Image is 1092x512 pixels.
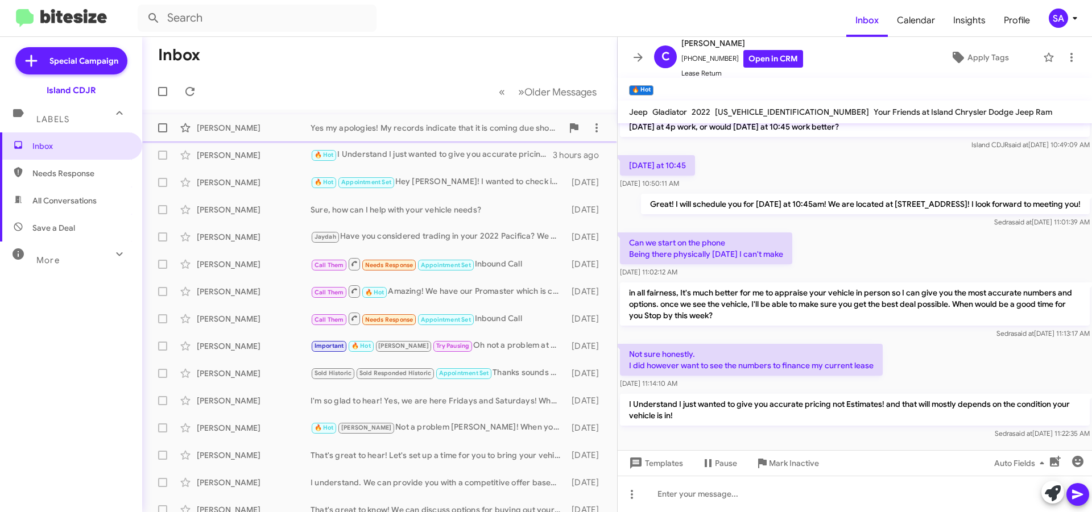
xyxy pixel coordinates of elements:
[436,342,469,349] span: Try Pausing
[1039,9,1079,28] button: SA
[620,379,677,388] span: [DATE] 11:14:10 AM
[641,194,1090,214] p: Great! I will schedule you for [DATE] at 10:45am! We are located at [STREET_ADDRESS]! I look forw...
[985,453,1058,473] button: Auto Fields
[49,55,118,66] span: Special Campaign
[197,368,311,379] div: [PERSON_NAME]
[32,140,129,152] span: Inbox
[365,261,413,269] span: Needs Response
[566,286,608,297] div: [DATE]
[620,268,677,276] span: [DATE] 11:02:12 AM
[32,222,75,234] span: Save a Deal
[138,5,377,32] input: Search
[566,313,608,324] div: [DATE]
[311,339,566,352] div: Oh not a problem at all [PERSON_NAME] I completely understand! I am here to help when you are ready!
[315,424,334,431] span: 🔥 Hot
[566,395,608,406] div: [DATE]
[15,47,127,74] a: Special Campaign
[620,232,792,264] p: Can we start on the phone Being there physically [DATE] I can't make
[1014,329,1034,338] span: said at
[311,176,566,189] div: Hey [PERSON_NAME]! I wanted to check in and see if you were still in the market for a new vehicle...
[492,80,512,103] button: Previous
[311,284,566,298] div: Amazing! We have our Promaster which is comparable to the Ford Transit! When are you able to stop...
[661,48,670,66] span: C
[620,179,679,188] span: [DATE] 10:50:11 AM
[921,47,1037,68] button: Apply Tags
[566,204,608,215] div: [DATE]
[47,85,96,96] div: Island CDJR
[197,422,311,434] div: [PERSON_NAME]
[311,311,566,326] div: Inbound Call
[967,47,1009,68] span: Apply Tags
[311,449,566,461] div: That's great to hear! Let's set up a time for you to bring your vehicle in. When are you available?
[769,453,819,473] span: Mark Inactive
[627,453,683,473] span: Templates
[511,80,603,103] button: Next
[32,195,97,206] span: All Conversations
[315,261,344,269] span: Call Them
[421,261,471,269] span: Appointment Set
[566,340,608,352] div: [DATE]
[311,148,553,161] div: I Understand I just wanted to give you accurate pricing not Estimates! and that will mostly depen...
[315,151,334,159] span: 🔥 Hot
[315,289,344,296] span: Call Them
[681,50,803,68] span: [PHONE_NUMBER]
[620,155,695,176] p: [DATE] at 10:45
[197,395,311,406] div: [PERSON_NAME]
[971,140,1090,149] span: Island CDJR [DATE] 10:49:09 AM
[629,85,653,95] small: 🔥 Hot
[311,477,566,488] div: I understand. We can provide you with a competitive offer based on your vehicle's condition and m...
[315,316,344,323] span: Call Them
[995,4,1039,37] span: Profile
[439,369,489,377] span: Appointment Set
[311,122,562,134] div: Yes my apologies! My records indicate that it is coming due shortly, have you given thought to wh...
[566,449,608,461] div: [DATE]
[36,255,60,265] span: More
[692,107,710,117] span: 2022
[743,50,803,68] a: Open in CRM
[197,340,311,352] div: [PERSON_NAME]
[315,369,352,377] span: Sold Historic
[715,107,869,117] span: [US_VEHICLE_IDENTIFICATION_NUMBER]
[553,149,608,161] div: 3 hours ago
[311,204,566,215] div: Sure, how can I help with your vehicle needs?
[315,342,344,349] span: Important
[315,178,334,186] span: 🔥 Hot
[620,394,1090,426] p: I Understand I just wanted to give you accurate pricing not Estimates! and that will mostly depen...
[197,204,311,215] div: [PERSON_NAME]
[341,424,392,431] span: [PERSON_NAME]
[620,282,1090,326] p: in all fairness, It's much better for me to appraise your vehicle in person so I can give you the...
[994,218,1090,226] span: Sedra [DATE] 11:01:39 AM
[566,477,608,488] div: [DATE]
[197,449,311,461] div: [PERSON_NAME]
[629,107,648,117] span: Jeep
[681,68,803,79] span: Lease Return
[311,367,566,380] div: Thanks sounds good! See you then
[652,107,687,117] span: Gladiator
[351,342,371,349] span: 🔥 Hot
[944,4,995,37] a: Insights
[566,231,608,243] div: [DATE]
[311,395,566,406] div: I'm so glad to hear! Yes, we are here Fridays and Saturdays! When would be best for you?
[359,369,432,377] span: Sold Responded Historic
[566,259,608,270] div: [DATE]
[1012,218,1032,226] span: said at
[341,178,391,186] span: Appointment Set
[846,4,888,37] a: Inbox
[197,313,311,324] div: [PERSON_NAME]
[197,149,311,161] div: [PERSON_NAME]
[566,422,608,434] div: [DATE]
[197,286,311,297] div: [PERSON_NAME]
[746,453,828,473] button: Mark Inactive
[378,342,429,349] span: [PERSON_NAME]
[421,316,471,323] span: Appointment Set
[618,453,692,473] button: Templates
[311,421,566,434] div: Not a problem [PERSON_NAME]! When you are in the market to sell or purchase a new vehicle, I am h...
[715,453,737,473] span: Pause
[566,368,608,379] div: [DATE]
[197,231,311,243] div: [PERSON_NAME]
[197,177,311,188] div: [PERSON_NAME]
[888,4,944,37] a: Calendar
[518,85,524,99] span: »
